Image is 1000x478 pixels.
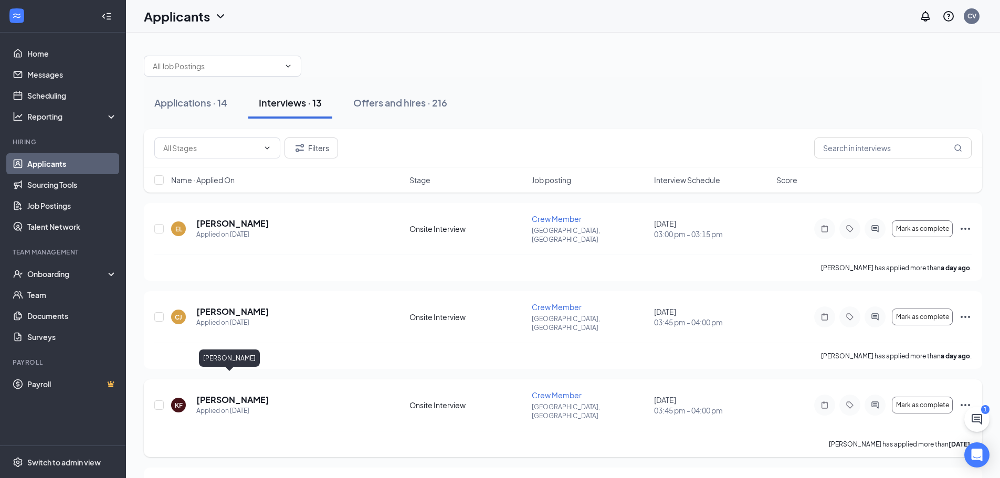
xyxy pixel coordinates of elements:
button: Filter Filters [285,137,338,158]
b: a day ago [941,352,970,360]
svg: Tag [844,225,856,233]
svg: ActiveChat [869,225,881,233]
div: [DATE] [654,395,770,416]
div: 1 [981,405,990,414]
svg: Filter [293,142,306,154]
div: Switch to admin view [27,457,101,468]
svg: Note [818,313,831,321]
span: Crew Member [532,214,582,224]
span: Job posting [532,175,571,185]
a: Talent Network [27,216,117,237]
p: [PERSON_NAME] has applied more than . [821,263,972,272]
svg: ActiveChat [869,313,881,321]
svg: Notifications [919,10,932,23]
div: CJ [175,313,182,322]
div: [DATE] [654,218,770,239]
button: ChatActive [964,407,990,432]
span: Mark as complete [896,225,949,232]
h5: [PERSON_NAME] [196,394,269,406]
div: Payroll [13,358,115,367]
svg: Note [818,401,831,409]
svg: Analysis [13,111,23,122]
div: Hiring [13,137,115,146]
h5: [PERSON_NAME] [196,218,269,229]
p: [PERSON_NAME] has applied more than . [829,440,972,449]
svg: WorkstreamLogo [12,10,22,21]
svg: Note [818,225,831,233]
svg: Tag [844,313,856,321]
div: [DATE] [654,306,770,327]
svg: UserCheck [13,269,23,279]
div: [PERSON_NAME] [199,349,260,367]
a: PayrollCrown [27,374,117,395]
div: Onboarding [27,269,108,279]
div: Onsite Interview [409,312,525,322]
svg: Ellipses [959,222,972,235]
input: All Job Postings [153,60,280,72]
svg: ActiveChat [869,401,881,409]
div: Reporting [27,111,118,122]
button: Mark as complete [892,397,953,413]
a: Messages [27,64,117,85]
p: [GEOGRAPHIC_DATA], [GEOGRAPHIC_DATA] [532,314,648,332]
span: 03:00 pm - 03:15 pm [654,229,770,239]
div: CV [967,12,976,20]
span: Stage [409,175,430,185]
div: Onsite Interview [409,224,525,234]
b: [DATE] [949,440,970,448]
div: Applications · 14 [154,96,227,109]
svg: ChatActive [971,413,983,426]
div: Offers and hires · 216 [353,96,447,109]
div: Applied on [DATE] [196,406,269,416]
p: [GEOGRAPHIC_DATA], [GEOGRAPHIC_DATA] [532,226,648,244]
a: Home [27,43,117,64]
p: [GEOGRAPHIC_DATA], [GEOGRAPHIC_DATA] [532,402,648,420]
span: 03:45 pm - 04:00 pm [654,405,770,416]
a: Job Postings [27,195,117,216]
span: Interview Schedule [654,175,720,185]
a: Surveys [27,326,117,347]
span: 03:45 pm - 04:00 pm [654,317,770,327]
svg: Collapse [101,11,112,22]
div: Open Intercom Messenger [964,442,990,468]
svg: ChevronDown [214,10,227,23]
input: All Stages [163,142,259,154]
h5: [PERSON_NAME] [196,306,269,317]
svg: QuestionInfo [942,10,955,23]
svg: ChevronDown [263,144,271,152]
a: Applicants [27,153,117,174]
div: Onsite Interview [409,400,525,410]
span: Mark as complete [896,401,949,409]
input: Search in interviews [814,137,972,158]
svg: MagnifyingGlass [954,144,962,152]
p: [PERSON_NAME] has applied more than . [821,352,972,360]
a: Documents [27,305,117,326]
h1: Applicants [144,7,210,25]
b: a day ago [941,264,970,272]
svg: Tag [844,401,856,409]
div: Interviews · 13 [259,96,322,109]
svg: Ellipses [959,311,972,323]
svg: ChevronDown [284,62,292,70]
button: Mark as complete [892,309,953,325]
a: Sourcing Tools [27,174,117,195]
span: Mark as complete [896,313,949,321]
div: KF [175,401,183,410]
span: Name · Applied On [171,175,235,185]
a: Scheduling [27,85,117,106]
div: Applied on [DATE] [196,317,269,328]
svg: Settings [13,457,23,468]
div: Applied on [DATE] [196,229,269,240]
span: Crew Member [532,302,582,312]
div: Team Management [13,248,115,257]
svg: Ellipses [959,399,972,411]
div: EL [175,225,182,233]
a: Team [27,284,117,305]
span: Crew Member [532,390,582,400]
button: Mark as complete [892,220,953,237]
span: Score [776,175,797,185]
